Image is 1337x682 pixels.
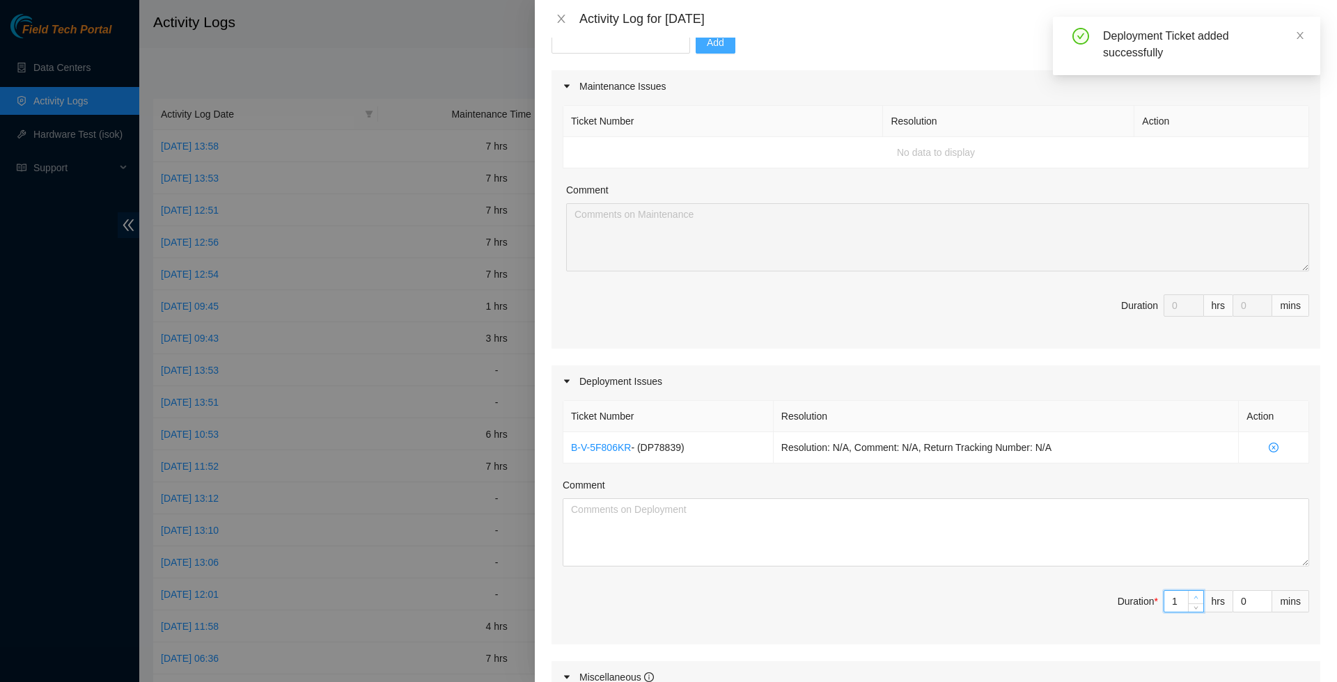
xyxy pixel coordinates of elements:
[571,442,631,453] a: B-V-5F806KR
[774,401,1240,432] th: Resolution
[563,477,605,493] label: Comment
[1188,603,1203,612] span: Decrease Value
[1295,31,1305,40] span: close
[1103,28,1304,61] div: Deployment Ticket added successfully
[566,203,1309,271] textarea: Comment
[563,673,571,681] span: caret-right
[579,11,1320,26] div: Activity Log for [DATE]
[566,182,609,198] label: Comment
[552,70,1320,102] div: Maintenance Issues
[883,106,1134,137] th: Resolution
[644,672,654,682] span: info-circle
[1121,298,1158,313] div: Duration
[563,498,1309,566] textarea: Comment
[556,13,567,24] span: close
[1192,594,1201,602] span: up
[774,432,1240,463] td: Resolution: N/A, Comment: N/A, Return Tracking Number: N/A
[1118,594,1158,609] div: Duration
[552,365,1320,397] div: Deployment Issues
[1204,294,1233,317] div: hrs
[1072,28,1089,45] span: check-circle
[1239,401,1309,432] th: Action
[1134,106,1309,137] th: Action
[563,106,883,137] th: Ticket Number
[552,13,571,26] button: Close
[1192,603,1201,612] span: down
[563,377,571,386] span: caret-right
[563,82,571,90] span: caret-right
[631,442,684,453] span: - ( DP78839 )
[1188,591,1203,603] span: Increase Value
[563,401,774,432] th: Ticket Number
[1272,590,1309,612] div: mins
[1246,443,1301,452] span: close-circle
[1272,294,1309,317] div: mins
[1204,590,1233,612] div: hrs
[563,137,1309,168] td: No data to display
[696,31,735,54] button: Add
[707,35,724,50] span: Add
